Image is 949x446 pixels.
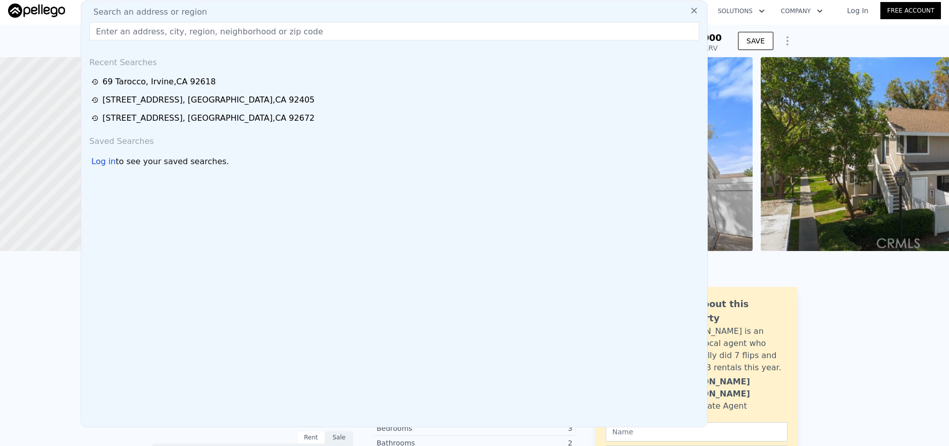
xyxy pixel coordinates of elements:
[675,297,787,325] div: Ask about this property
[102,76,216,88] div: 69 Tarocco , Irvine , CA 92618
[85,6,207,18] span: Search an address or region
[606,422,787,441] input: Name
[773,2,831,20] button: Company
[85,127,703,152] div: Saved Searches
[102,94,314,106] div: [STREET_ADDRESS] , [GEOGRAPHIC_DATA] , CA 92405
[91,156,116,168] div: Log in
[91,112,700,124] a: [STREET_ADDRESS], [GEOGRAPHIC_DATA],CA 92672
[91,94,700,106] a: [STREET_ADDRESS], [GEOGRAPHIC_DATA],CA 92405
[297,431,325,444] div: Rent
[89,22,699,40] input: Enter an address, city, region, neighborhood or zip code
[880,2,941,19] a: Free Account
[91,76,700,88] a: 69 Tarocco, Irvine,CA 92618
[116,156,229,168] span: to see your saved searches.
[85,48,703,73] div: Recent Searches
[710,2,773,20] button: Solutions
[325,431,353,444] div: Sale
[377,423,474,433] div: Bedrooms
[835,6,880,16] a: Log In
[777,31,798,51] button: Show Options
[675,376,787,400] div: [PERSON_NAME] [PERSON_NAME]
[738,32,773,50] button: SAVE
[474,423,572,433] div: 3
[102,112,314,124] div: [STREET_ADDRESS] , [GEOGRAPHIC_DATA] , CA 92672
[8,4,65,18] img: Pellego
[675,325,787,374] div: [PERSON_NAME] is an active local agent who personally did 7 flips and bought 3 rentals this year.
[675,400,747,412] div: Real Estate Agent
